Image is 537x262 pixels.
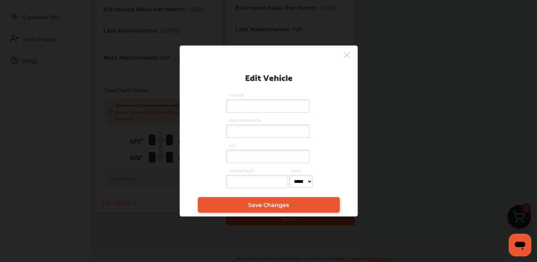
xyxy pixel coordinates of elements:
input: LICENSE PLATE [226,175,287,188]
span: MILEAGE [226,93,311,98]
input: VIN [226,150,309,163]
a: Save Changes [198,197,340,213]
input: MILES PER MONTH [226,125,309,138]
span: STATE [289,168,314,173]
span: MILES PER MONTH [226,118,311,123]
span: VIN [226,143,311,148]
p: Edit Vehicle [245,70,292,84]
input: MILEAGE [226,99,309,113]
select: STATE [289,175,313,188]
span: LICENSE PLATE [226,168,289,173]
span: Save Changes [248,202,289,208]
iframe: Button to launch messaging window [509,234,531,256]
